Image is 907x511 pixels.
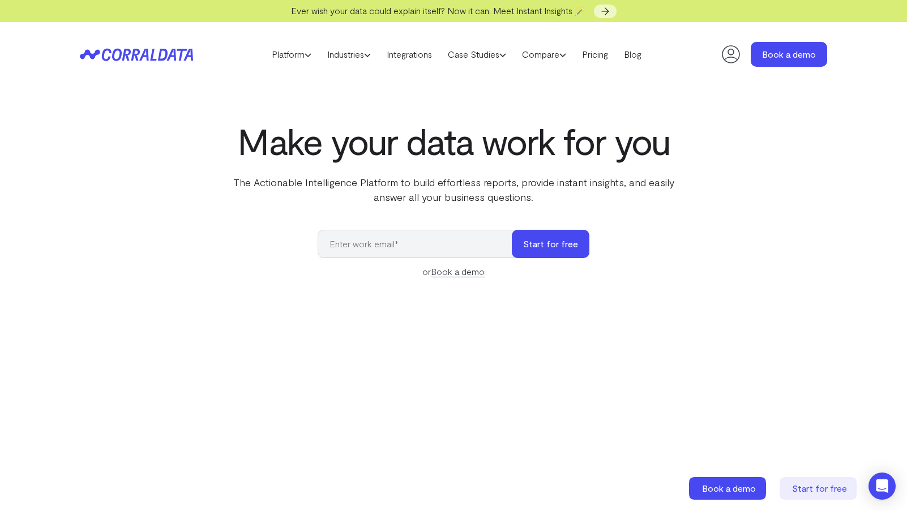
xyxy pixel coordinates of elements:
div: Open Intercom Messenger [869,473,896,500]
a: Pricing [574,46,616,63]
a: Industries [319,46,379,63]
div: or [318,265,589,278]
a: Compare [514,46,574,63]
span: Start for free [792,483,847,493]
a: Book a demo [431,266,485,277]
span: Ever wish your data could explain itself? Now it can. Meet Instant Insights 🪄 [291,5,586,16]
h1: Make your data work for you [223,121,684,161]
a: Book a demo [751,42,827,67]
a: Blog [616,46,649,63]
button: Start for free [512,230,589,258]
a: Start for free [780,477,859,500]
input: Enter work email* [318,230,523,258]
span: Book a demo [702,483,756,493]
a: Book a demo [689,477,768,500]
a: Case Studies [440,46,514,63]
a: Platform [264,46,319,63]
a: Integrations [379,46,440,63]
p: The Actionable Intelligence Platform to build effortless reports, provide instant insights, and e... [223,175,684,204]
